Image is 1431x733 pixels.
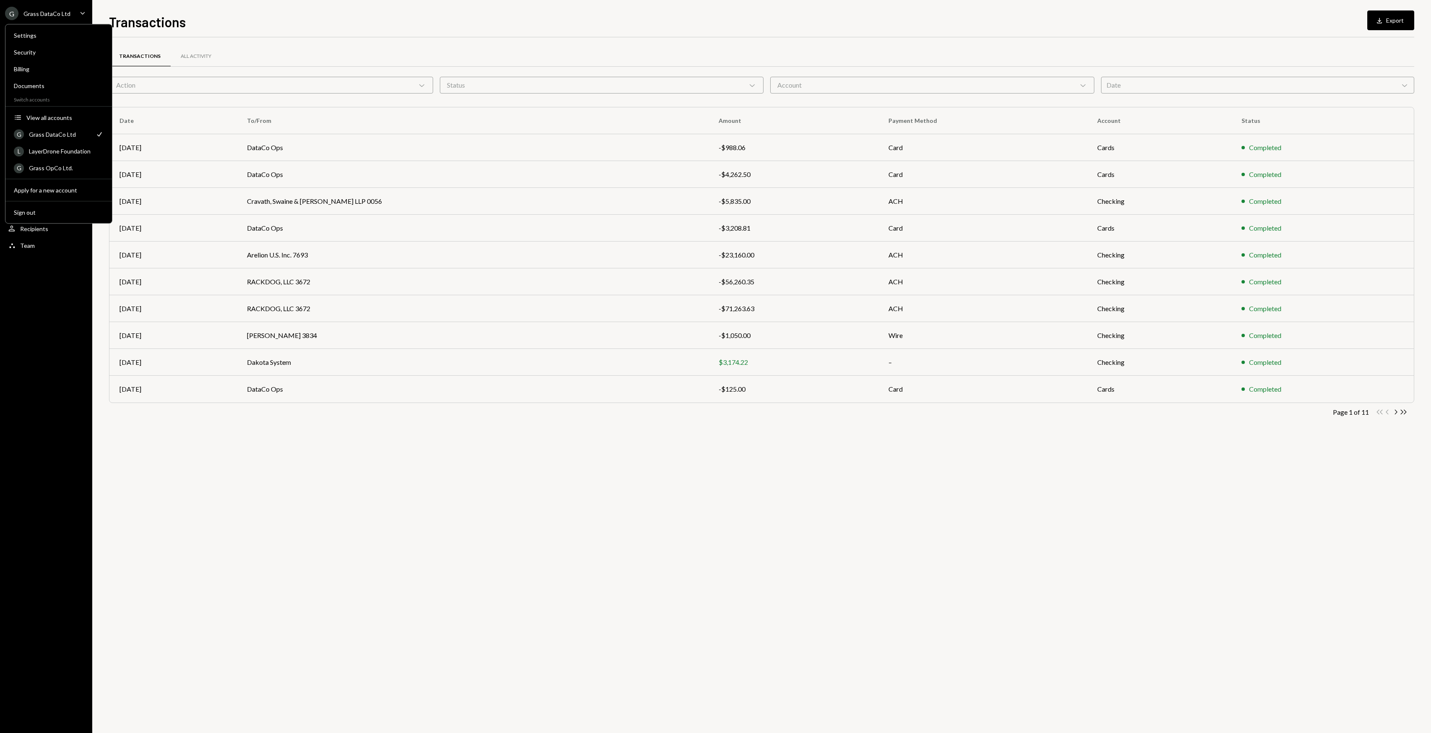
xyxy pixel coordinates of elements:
[237,322,709,349] td: [PERSON_NAME] 3834
[14,65,104,73] div: Billing
[29,131,90,138] div: Grass DataCo Ltd
[719,250,868,260] div: -$23,160.00
[9,78,109,93] a: Documents
[5,95,112,103] div: Switch accounts
[5,221,87,236] a: Recipients
[237,161,709,188] td: DataCo Ops
[1101,77,1414,94] div: Date
[1231,107,1414,134] th: Status
[109,77,433,94] div: Action
[719,169,868,179] div: -$4,262.50
[14,49,104,56] div: Security
[719,196,868,206] div: -$5,835.00
[237,134,709,161] td: DataCo Ops
[709,107,878,134] th: Amount
[9,44,109,60] a: Security
[1087,188,1231,215] td: Checking
[878,107,1088,134] th: Payment Method
[119,196,227,206] div: [DATE]
[1087,134,1231,161] td: Cards
[9,28,109,43] a: Settings
[9,143,109,159] a: LLayerDrone Foundation
[719,357,868,367] div: $3,174.22
[878,161,1088,188] td: Card
[14,146,24,156] div: L
[5,7,18,20] div: G
[29,148,104,155] div: LayerDrone Foundation
[719,143,868,153] div: -$988.06
[1249,384,1281,394] div: Completed
[1087,268,1231,295] td: Checking
[119,250,227,260] div: [DATE]
[1333,408,1369,416] div: Page 1 of 11
[1087,376,1231,403] td: Cards
[878,322,1088,349] td: Wire
[14,187,104,194] div: Apply for a new account
[119,169,227,179] div: [DATE]
[1249,169,1281,179] div: Completed
[29,164,104,172] div: Grass OpCo Ltd.
[14,209,104,216] div: Sign out
[878,268,1088,295] td: ACH
[1249,357,1281,367] div: Completed
[119,53,161,60] div: Transactions
[237,242,709,268] td: Arelion U.S. Inc. 7693
[237,188,709,215] td: Cravath, Swaine & [PERSON_NAME] LLP 0056
[878,242,1088,268] td: ACH
[770,77,1094,94] div: Account
[9,110,109,125] button: View all accounts
[119,304,227,314] div: [DATE]
[878,349,1088,376] td: –
[171,46,221,67] a: All Activity
[109,13,186,30] h1: Transactions
[1087,295,1231,322] td: Checking
[878,295,1088,322] td: ACH
[14,32,104,39] div: Settings
[719,384,868,394] div: -$125.00
[719,304,868,314] div: -$71,263.63
[1249,304,1281,314] div: Completed
[14,82,104,89] div: Documents
[1249,196,1281,206] div: Completed
[1087,322,1231,349] td: Checking
[237,107,709,134] th: To/From
[9,160,109,175] a: GGrass OpCo Ltd.
[1087,215,1231,242] td: Cards
[719,330,868,341] div: -$1,050.00
[440,77,764,94] div: Status
[1367,10,1414,30] button: Export
[119,277,227,287] div: [DATE]
[119,384,227,394] div: [DATE]
[1087,161,1231,188] td: Cards
[1087,349,1231,376] td: Checking
[119,330,227,341] div: [DATE]
[9,205,109,220] button: Sign out
[181,53,211,60] div: All Activity
[878,134,1088,161] td: Card
[119,357,227,367] div: [DATE]
[9,61,109,76] a: Billing
[109,46,171,67] a: Transactions
[5,238,87,253] a: Team
[878,215,1088,242] td: Card
[878,376,1088,403] td: Card
[719,277,868,287] div: -$56,260.35
[1087,242,1231,268] td: Checking
[26,114,104,121] div: View all accounts
[878,188,1088,215] td: ACH
[1249,277,1281,287] div: Completed
[20,225,48,232] div: Recipients
[9,183,109,198] button: Apply for a new account
[237,349,709,376] td: Dakota System
[23,10,70,17] div: Grass DataCo Ltd
[20,242,35,249] div: Team
[1249,330,1281,341] div: Completed
[237,215,709,242] td: DataCo Ops
[14,129,24,139] div: G
[237,376,709,403] td: DataCo Ops
[109,107,237,134] th: Date
[119,143,227,153] div: [DATE]
[719,223,868,233] div: -$3,208.81
[1249,223,1281,233] div: Completed
[1249,143,1281,153] div: Completed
